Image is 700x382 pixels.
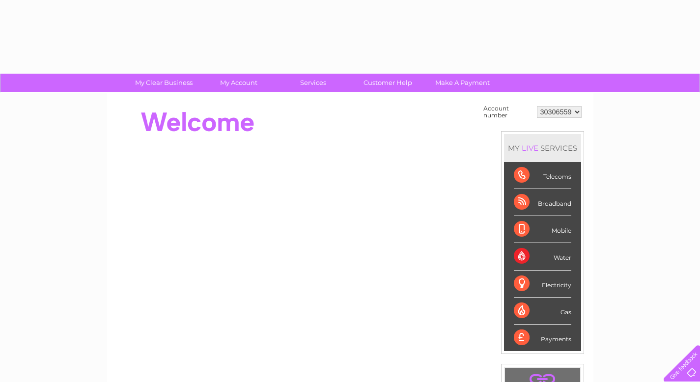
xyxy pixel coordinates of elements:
[123,74,204,92] a: My Clear Business
[514,271,571,298] div: Electricity
[347,74,428,92] a: Customer Help
[198,74,279,92] a: My Account
[422,74,503,92] a: Make A Payment
[520,143,540,153] div: LIVE
[273,74,354,92] a: Services
[514,162,571,189] div: Telecoms
[481,103,534,121] td: Account number
[514,298,571,325] div: Gas
[514,216,571,243] div: Mobile
[514,325,571,351] div: Payments
[504,134,581,162] div: MY SERVICES
[514,243,571,270] div: Water
[514,189,571,216] div: Broadband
